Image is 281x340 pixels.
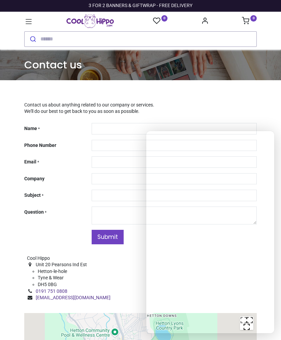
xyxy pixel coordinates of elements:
span: Name [24,126,37,131]
div: 3 FOR 2 BANNERS & GIFTWRAP - FREE DELIVERY [89,2,192,9]
img: Cool Hippo [66,14,114,28]
sup: 0 [161,15,168,22]
span: Phone Number [24,143,56,148]
a: 0191 751 0808 [36,288,67,294]
li: Cool Hippo [27,255,257,262]
a: Logo of Cool Hippo [66,14,114,28]
span: ​Unit 20 Pearsons Ind Est [36,262,87,267]
h1: Contact us [24,58,257,72]
a: Submit [92,230,124,244]
span: Subject [24,192,41,198]
span: Tyne & Wear [38,275,64,280]
button: Submit [25,32,40,47]
a: 0 [242,19,257,24]
span: Email [24,159,36,164]
sup: 0 [250,15,257,22]
a: [EMAIL_ADDRESS][DOMAIN_NAME] [36,295,111,300]
span: Hetton-le-hole [38,269,67,274]
iframe: Brevo live chat [146,131,274,333]
a: 0 [153,17,168,25]
p: Contact us about anything related to our company or services. We'll do our best to get back to yo... [24,102,257,115]
a: Account Info [201,19,209,24]
span: Company [24,176,44,181]
span: Question [24,209,44,215]
span: DH5 0BG [38,282,57,287]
